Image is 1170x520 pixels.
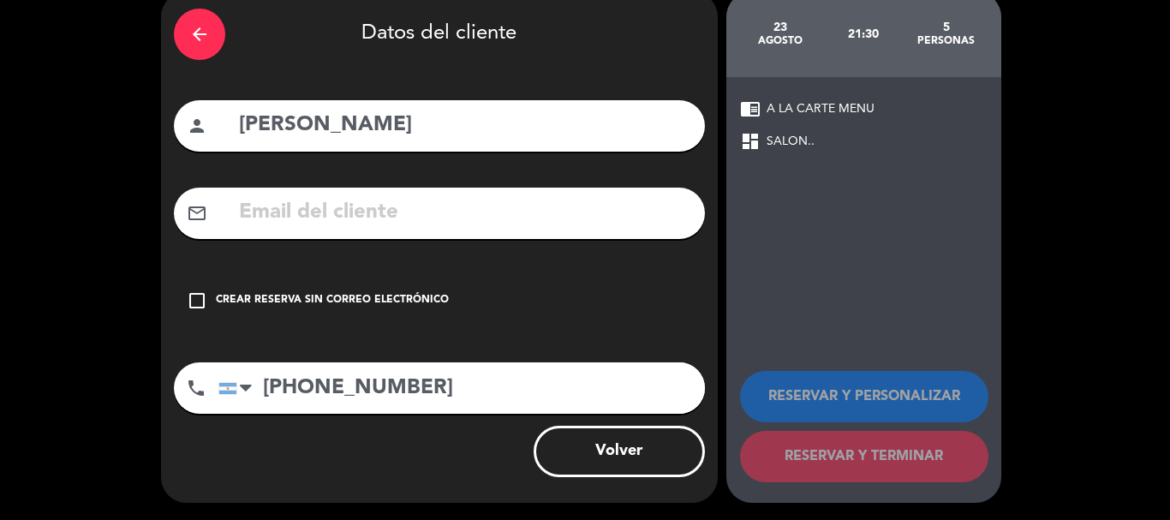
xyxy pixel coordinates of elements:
div: Argentina: +54 [219,363,259,413]
i: phone [186,378,206,398]
i: person [187,116,207,136]
div: 5 [904,21,988,34]
div: personas [904,34,988,48]
input: Número de teléfono... [218,362,705,414]
i: check_box_outline_blank [187,290,207,311]
span: A LA CARTE MENU [767,99,875,119]
div: Crear reserva sin correo electrónico [216,292,449,309]
span: SALON.. [767,132,815,152]
i: arrow_back [189,24,210,45]
button: Volver [534,426,705,477]
div: agosto [739,34,822,48]
span: dashboard [740,131,761,152]
input: Email del cliente [237,195,692,230]
div: Datos del cliente [174,4,705,64]
div: 23 [739,21,822,34]
button: RESERVAR Y TERMINAR [740,431,988,482]
div: 21:30 [821,4,904,64]
input: Nombre del cliente [237,108,692,143]
i: mail_outline [187,203,207,224]
span: chrome_reader_mode [740,99,761,119]
button: RESERVAR Y PERSONALIZAR [740,371,988,422]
